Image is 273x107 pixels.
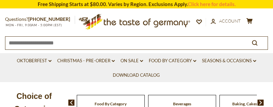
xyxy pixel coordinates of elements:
img: next arrow [258,100,264,106]
a: Food By Category [149,57,196,65]
a: Food By Category [95,101,127,106]
a: Christmas - PRE-ORDER [57,57,115,65]
a: [PHONE_NUMBER] [28,16,70,22]
a: Account [211,17,241,25]
a: Click here for details. [188,1,236,7]
a: Beverages [173,101,191,106]
a: Seasons & Occasions [202,57,256,65]
span: Account [219,18,241,24]
img: previous arrow [68,100,75,106]
span: MON - FRI, 9:00AM - 5:00PM (EST) [5,23,62,27]
p: Questions? [5,15,75,24]
a: Oktoberfest [17,57,52,65]
a: Download Catalog [113,72,160,79]
a: On Sale [121,57,143,65]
